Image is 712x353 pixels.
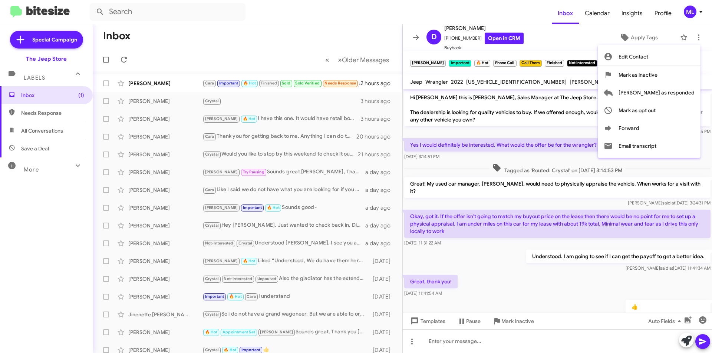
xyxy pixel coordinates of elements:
[619,84,695,101] span: [PERSON_NAME] as responded
[619,48,648,66] span: Edit Contact
[598,137,701,155] button: Email transcript
[619,101,656,119] span: Mark as opt out
[598,119,701,137] button: Forward
[619,66,657,84] span: Mark as inactive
